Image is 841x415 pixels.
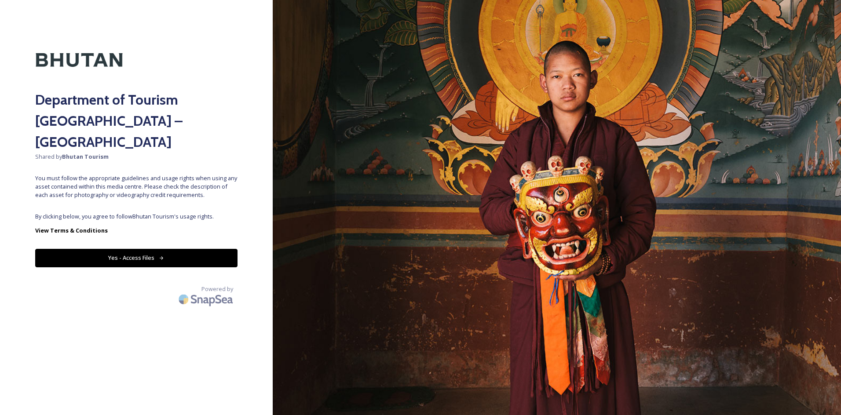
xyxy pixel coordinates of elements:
a: View Terms & Conditions [35,225,238,236]
span: By clicking below, you agree to follow Bhutan Tourism 's usage rights. [35,212,238,221]
img: SnapSea Logo [176,289,238,309]
h2: Department of Tourism [GEOGRAPHIC_DATA] – [GEOGRAPHIC_DATA] [35,89,238,153]
span: You must follow the appropriate guidelines and usage rights when using any asset contained within... [35,174,238,200]
strong: Bhutan Tourism [62,153,109,160]
button: Yes - Access Files [35,249,238,267]
span: Powered by [201,285,233,293]
span: Shared by [35,153,238,161]
strong: View Terms & Conditions [35,226,108,234]
img: Kingdom-of-Bhutan-Logo.png [35,35,123,85]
